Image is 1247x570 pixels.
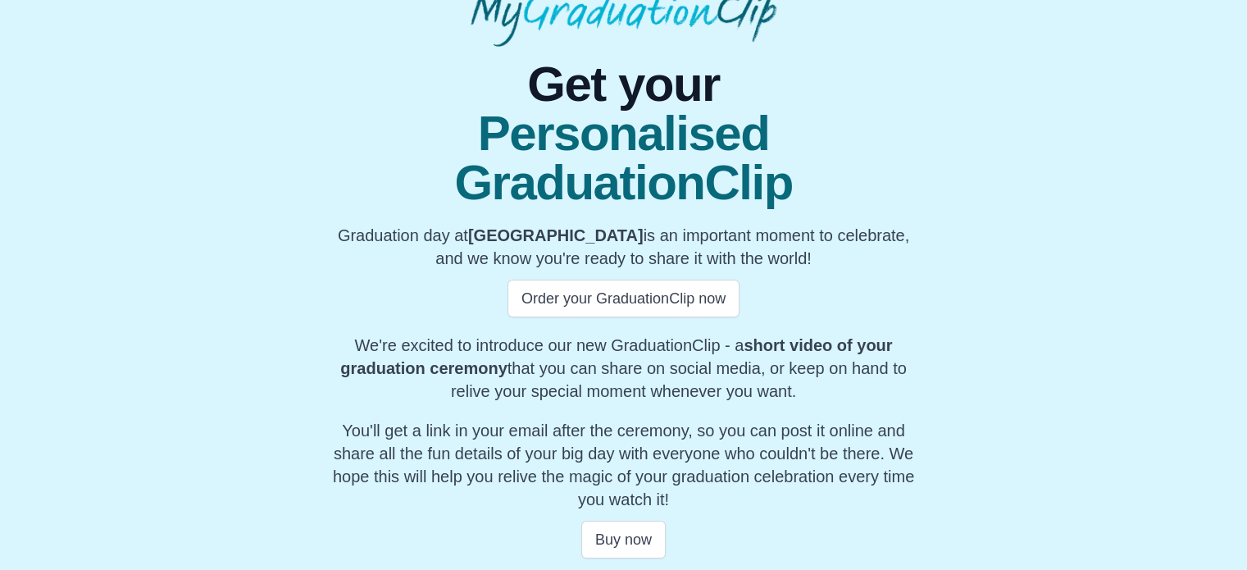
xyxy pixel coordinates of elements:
p: You'll get a link in your email after the ceremony, so you can post it online and share all the f... [331,419,916,511]
b: [GEOGRAPHIC_DATA] [468,226,644,244]
span: Personalised GraduationClip [331,109,916,207]
b: short video of your graduation ceremony [340,336,892,377]
button: Buy now [581,521,666,559]
p: Graduation day at is an important moment to celebrate, and we know you're ready to share it with ... [331,224,916,270]
span: Get your [331,60,916,109]
p: We're excited to introduce our new GraduationClip - a that you can share on social media, or keep... [331,334,916,403]
button: Order your GraduationClip now [507,280,740,317]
